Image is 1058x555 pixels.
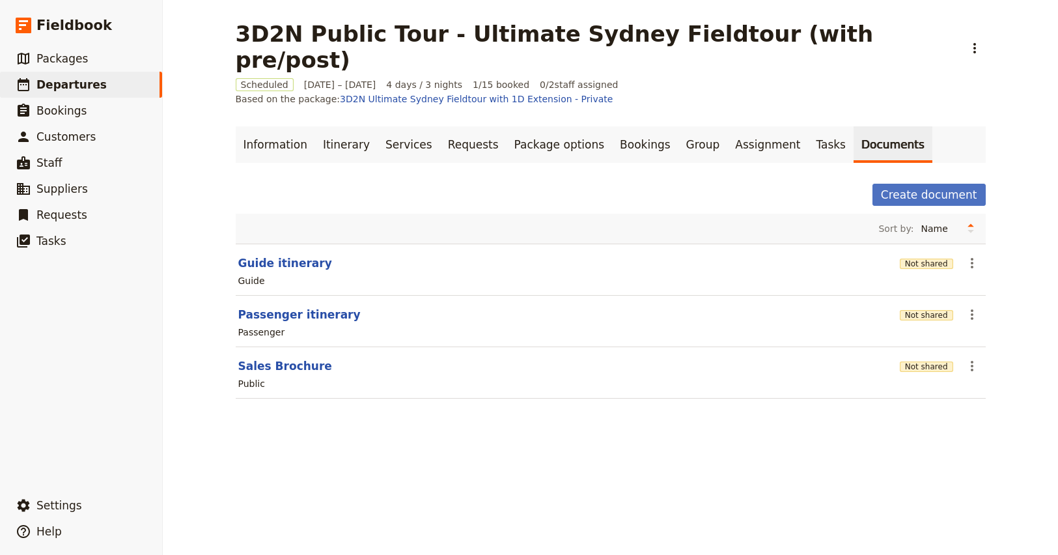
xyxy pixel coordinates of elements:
[386,78,462,91] span: 4 days / 3 nights
[236,92,613,106] span: Based on the package:
[36,78,107,91] span: Departures
[36,156,63,169] span: Staff
[900,259,953,269] button: Not shared
[238,274,265,287] div: Guide
[304,78,376,91] span: [DATE] – [DATE]
[808,126,854,163] a: Tasks
[36,104,87,117] span: Bookings
[236,126,315,163] a: Information
[540,78,618,91] span: 0 / 2 staff assigned
[315,126,378,163] a: Itinerary
[878,222,913,235] span: Sort by:
[900,362,953,372] button: Not shared
[238,307,361,322] button: Passenger itinerary
[36,52,88,65] span: Packages
[964,37,986,59] button: Actions
[961,355,983,377] button: Actions
[36,130,96,143] span: Customers
[727,126,808,163] a: Assignment
[238,358,332,374] button: Sales Brochure
[612,126,678,163] a: Bookings
[340,94,613,104] a: 3D2N Ultimate Sydney Fieldtour with 1D Extension - Private
[238,326,285,339] div: Passenger
[236,21,956,73] h1: 3D2N Public Tour - Ultimate Sydney Fieldtour (with pre/post)
[961,304,983,326] button: Actions
[854,126,932,163] a: Documents
[36,16,112,35] span: Fieldbook
[36,235,66,248] span: Tasks
[36,499,82,512] span: Settings
[440,126,507,163] a: Requests
[915,219,961,238] select: Sort by:
[678,126,728,163] a: Group
[900,310,953,320] button: Not shared
[872,184,986,206] button: Create document
[36,182,88,195] span: Suppliers
[473,78,529,91] span: 1/15 booked
[961,252,983,274] button: Actions
[378,126,440,163] a: Services
[238,377,265,390] div: Public
[238,255,332,271] button: Guide itinerary
[36,208,87,221] span: Requests
[961,219,981,238] button: Change sort direction
[507,126,612,163] a: Package options
[36,525,62,538] span: Help
[236,78,294,91] span: Scheduled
